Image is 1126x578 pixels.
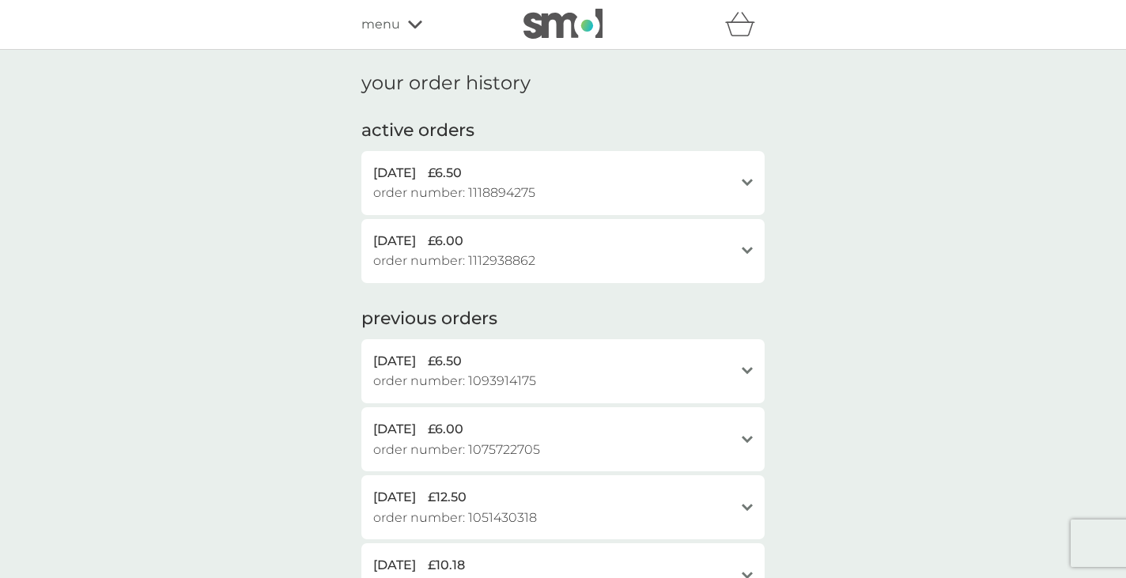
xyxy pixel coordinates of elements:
img: smol [523,9,603,39]
span: order number: 1112938862 [373,251,535,271]
span: [DATE] [373,351,416,372]
span: [DATE] [373,419,416,440]
span: menu [361,14,400,35]
h2: active orders [361,119,474,143]
span: £10.18 [428,555,465,576]
div: basket [725,9,765,40]
span: £12.50 [428,487,467,508]
span: £6.00 [428,419,463,440]
span: order number: 1051430318 [373,508,537,528]
span: £6.50 [428,351,462,372]
h2: previous orders [361,307,497,331]
span: order number: 1118894275 [373,183,535,203]
span: [DATE] [373,487,416,508]
h1: your order history [361,72,531,95]
span: £6.00 [428,231,463,251]
span: order number: 1093914175 [373,371,536,391]
span: [DATE] [373,231,416,251]
span: £6.50 [428,163,462,183]
span: order number: 1075722705 [373,440,540,460]
span: [DATE] [373,555,416,576]
span: [DATE] [373,163,416,183]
